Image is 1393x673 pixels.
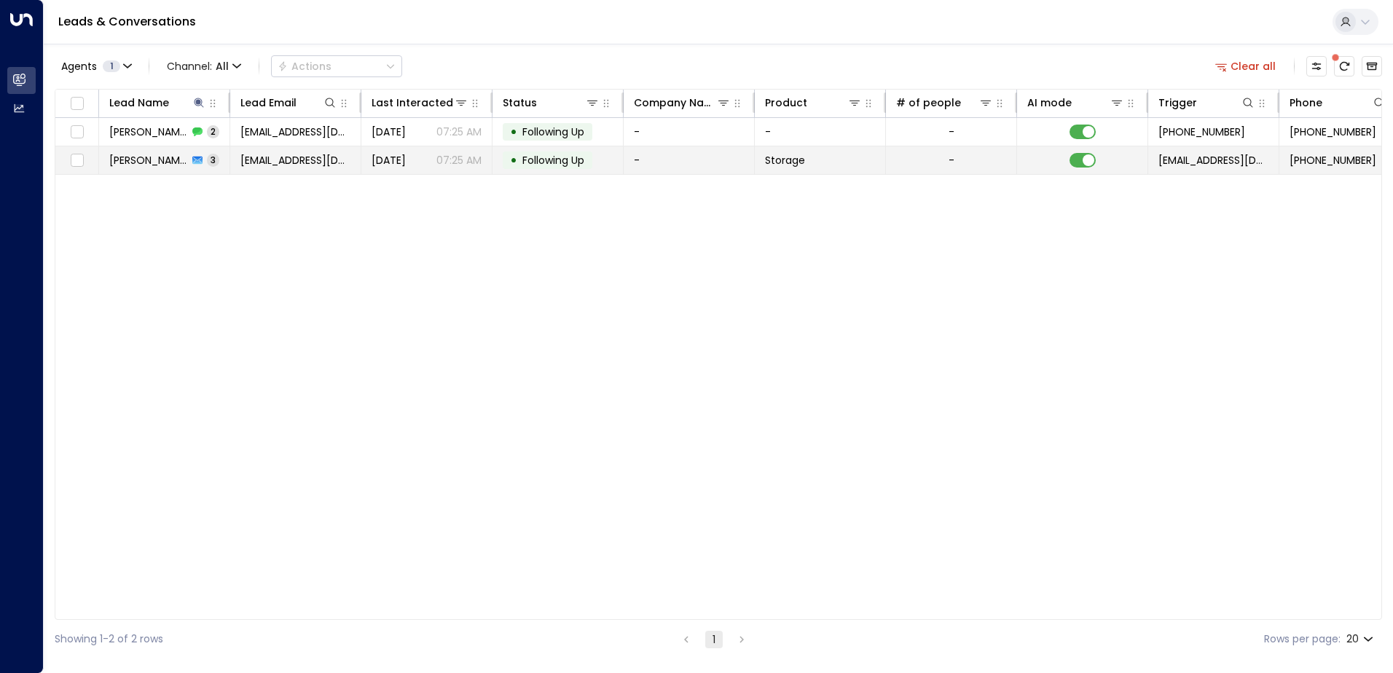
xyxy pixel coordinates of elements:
[109,94,206,111] div: Lead Name
[522,125,584,139] span: Following Up
[240,125,350,139] span: 91arsalan@gmail.com
[1158,125,1245,139] span: +447432622927
[372,153,406,168] span: Aug 14, 2025
[765,94,807,111] div: Product
[510,119,517,144] div: •
[1362,56,1382,76] button: Archived Leads
[109,153,188,168] span: Arsalan Shamsi
[1306,56,1327,76] button: Customize
[1264,631,1341,647] label: Rows per page:
[240,153,350,168] span: 91arsalan@gmail.com
[271,55,402,77] div: Button group with a nested menu
[522,153,584,168] span: Following Up
[372,125,406,139] span: Aug 16, 2025
[271,55,402,77] button: Actions
[68,123,86,141] span: Toggle select row
[1027,94,1124,111] div: AI mode
[109,94,169,111] div: Lead Name
[216,60,229,72] span: All
[240,94,337,111] div: Lead Email
[624,118,755,146] td: -
[510,148,517,173] div: •
[207,154,219,166] span: 3
[161,56,247,76] span: Channel:
[1158,94,1197,111] div: Trigger
[436,153,482,168] p: 07:25 AM
[1290,153,1376,168] span: +447432622927
[278,60,331,73] div: Actions
[949,153,954,168] div: -
[161,56,247,76] button: Channel:All
[1158,94,1255,111] div: Trigger
[896,94,993,111] div: # of people
[372,94,468,111] div: Last Interacted
[240,94,297,111] div: Lead Email
[1334,56,1354,76] span: There are new threads available. Refresh the grid to view the latest updates.
[1209,56,1282,76] button: Clear all
[677,630,751,648] nav: pagination navigation
[705,631,723,648] button: page 1
[765,153,805,168] span: Storage
[755,118,886,146] td: -
[765,94,862,111] div: Product
[1027,94,1072,111] div: AI mode
[896,94,961,111] div: # of people
[503,94,537,111] div: Status
[372,94,453,111] div: Last Interacted
[503,94,600,111] div: Status
[949,125,954,139] div: -
[1290,94,1386,111] div: Phone
[55,631,163,647] div: Showing 1-2 of 2 rows
[634,94,716,111] div: Company Name
[68,151,86,170] span: Toggle select row
[55,56,137,76] button: Agents1
[103,60,120,72] span: 1
[58,13,196,30] a: Leads & Conversations
[1158,153,1268,168] span: leads@space-station.co.uk
[1290,125,1376,139] span: +447432622927
[634,94,731,111] div: Company Name
[207,125,219,138] span: 2
[61,61,97,71] span: Agents
[1346,629,1376,650] div: 20
[68,95,86,113] span: Toggle select all
[436,125,482,139] p: 07:25 AM
[624,146,755,174] td: -
[1290,94,1322,111] div: Phone
[109,125,188,139] span: Arsalan Shamsi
